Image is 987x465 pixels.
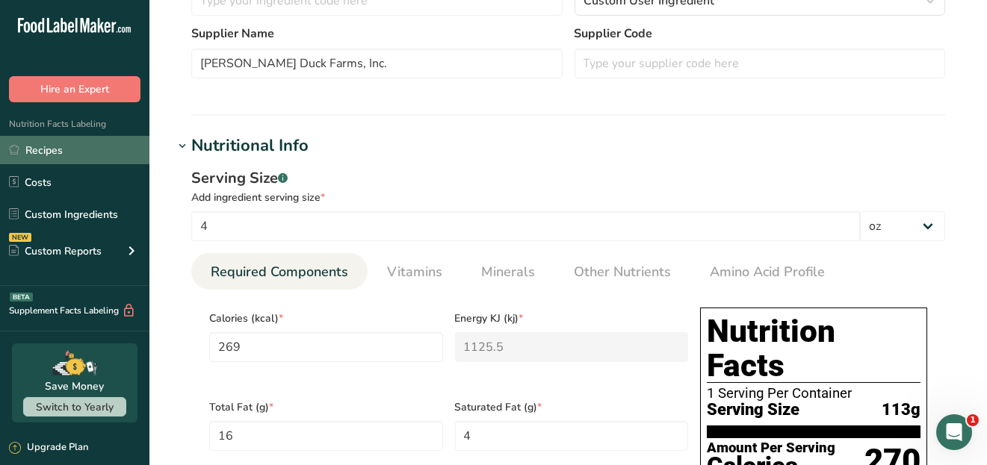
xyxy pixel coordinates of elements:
[209,399,443,415] span: Total Fat (g)
[574,262,671,282] span: Other Nutrients
[191,211,860,241] input: Type your serving size here
[209,310,443,326] span: Calories (kcal)
[707,441,835,455] div: Amount Per Serving
[46,378,105,394] div: Save Money
[9,233,31,242] div: NEW
[10,293,33,302] div: BETA
[9,440,88,455] div: Upgrade Plan
[481,262,535,282] span: Minerals
[707,386,921,401] div: 1 Serving Per Container
[387,262,442,282] span: Vitamins
[23,397,126,416] button: Switch to Yearly
[36,400,114,414] span: Switch to Yearly
[455,399,689,415] span: Saturated Fat (g)
[9,76,140,102] button: Hire an Expert
[967,414,979,426] span: 1
[191,167,945,190] div: Serving Size
[211,262,348,282] span: Required Components
[191,134,309,158] div: Nutritional Info
[9,243,102,259] div: Custom Reports
[707,401,799,419] span: Serving Size
[575,49,946,78] input: Type your supplier code here
[191,49,563,78] input: Type your supplier name here
[575,25,946,43] label: Supplier Code
[191,190,945,205] div: Add ingredient serving size
[710,262,825,282] span: Amino Acid Profile
[882,401,921,419] span: 113g
[707,314,921,383] h1: Nutrition Facts
[191,25,563,43] label: Supplier Name
[936,414,972,450] iframe: Intercom live chat
[455,310,689,326] span: Energy KJ (kj)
